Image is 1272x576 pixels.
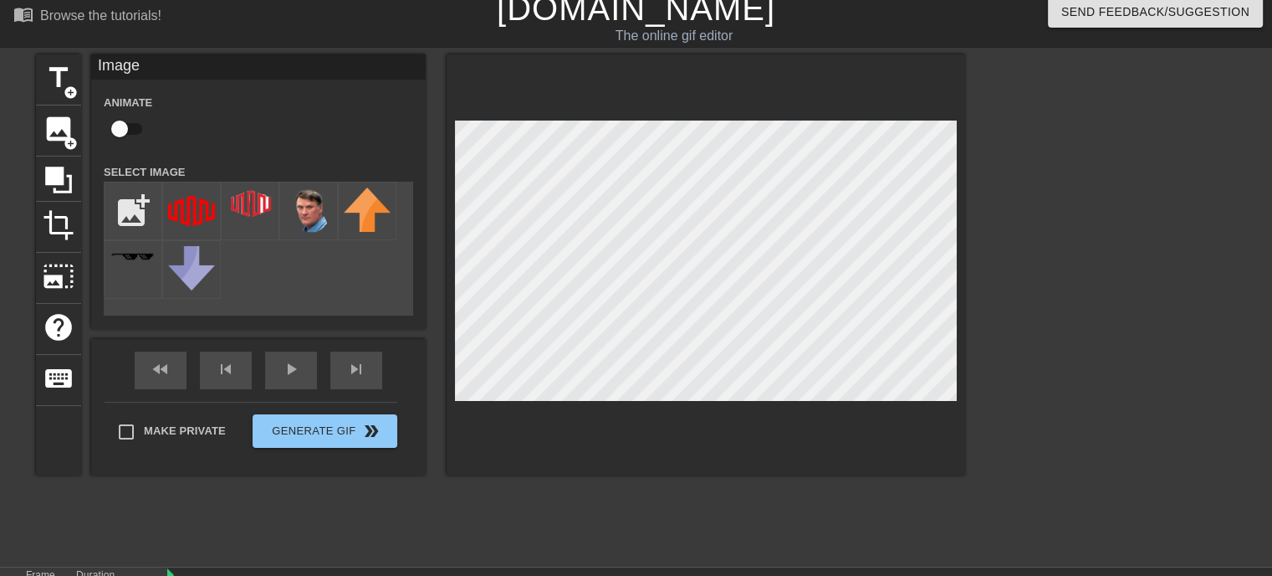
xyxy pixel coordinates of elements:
span: fast_rewind [151,359,171,379]
span: Make Private [144,423,226,440]
img: cyBeV-equinix_logo_icon_169199.png [168,188,215,234]
span: photo_size_select_large [43,260,74,292]
div: The online gif editor [432,26,916,46]
span: skip_next [346,359,366,379]
img: yY25s-Adobe%20Express%20-%20file%20(1).png [227,188,273,219]
span: title [43,62,74,94]
label: Select Image [104,164,186,181]
img: Qp2pv-Adobe%20Express%20-%20file.png [285,188,332,234]
span: keyboard [43,363,74,394]
span: skip_previous [216,359,236,379]
div: Browse the tutorials! [40,8,161,23]
img: downvote.png [168,246,215,291]
label: Animate [104,95,152,111]
span: image [43,113,74,145]
span: add_circle [64,85,78,100]
div: Image [91,54,426,80]
span: Generate Gif [259,421,391,441]
span: play_arrow [281,359,301,379]
span: menu_book [13,4,33,24]
span: Send Feedback/Suggestion [1061,2,1249,23]
img: upvote.png [344,188,391,232]
a: Browse the tutorials! [13,4,161,30]
span: help [43,311,74,343]
span: crop [43,209,74,241]
span: double_arrow [361,421,381,441]
button: Generate Gif [253,414,397,448]
span: add_circle [64,136,78,151]
img: deal-with-it.png [110,252,156,261]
